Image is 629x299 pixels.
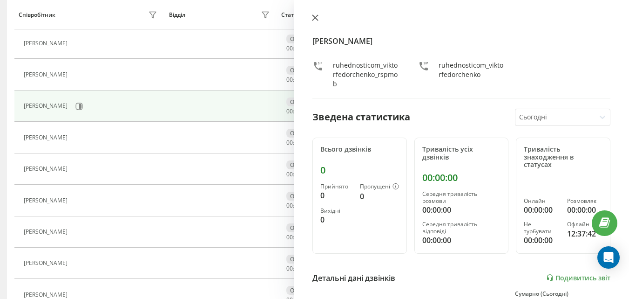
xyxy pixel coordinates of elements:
div: Офлайн [286,286,316,295]
div: Прийнято [320,183,352,190]
span: 00 [286,139,293,146]
div: Середня тривалість відповіді [422,221,501,235]
div: 00:00:00 [422,172,501,183]
div: Пропущені [360,183,399,191]
a: Подивитись звіт [546,274,610,282]
span: 00 [286,44,293,52]
span: 00 [286,264,293,272]
div: : : [286,76,309,83]
div: 0 [320,190,352,201]
div: : : [286,45,309,52]
div: [PERSON_NAME] [24,134,70,141]
div: : : [286,171,309,178]
div: Не турбувати [524,221,559,235]
div: 00:00:00 [567,204,602,216]
div: Всього дзвінків [320,146,399,153]
div: 0 [320,165,399,176]
div: Офлайн [286,35,316,43]
span: 00 [286,170,293,178]
div: 00:00:00 [422,235,501,246]
div: 00:00:00 [422,204,501,216]
div: 00:00:00 [524,235,559,246]
div: Офлайн [286,160,316,169]
div: Тривалість усіх дзвінків [422,146,501,161]
div: ruhednosticom_viktorfedorchenko [439,61,505,89]
div: Сумарно (Сьогодні) [515,291,610,297]
div: [PERSON_NAME] [24,260,70,266]
div: Офлайн [286,223,316,232]
div: ruhednosticom_viktorfedorchenko_rspmob [333,61,399,89]
div: Середня тривалість розмови [422,191,501,204]
div: : : [286,139,309,146]
div: [PERSON_NAME] [24,103,70,109]
div: Онлайн [524,198,559,204]
div: Офлайн [286,66,316,75]
div: : : [286,265,309,272]
div: Відділ [169,12,185,18]
div: Зведена статистика [312,110,410,124]
div: Статус [281,12,299,18]
div: Вихідні [320,208,352,214]
span: 00 [286,202,293,209]
div: : : [286,202,309,209]
span: 00 [286,233,293,241]
div: 0 [320,214,352,225]
div: Офлайн [286,97,316,106]
span: 00 [286,107,293,115]
div: [PERSON_NAME] [24,40,70,47]
div: Офлайн [286,255,316,264]
div: [PERSON_NAME] [24,229,70,235]
div: [PERSON_NAME] [24,292,70,298]
div: Розмовляє [567,198,602,204]
div: Open Intercom Messenger [597,246,620,269]
div: Офлайн [567,221,602,228]
div: Тривалість знаходження в статусах [524,146,602,169]
div: Офлайн [286,192,316,201]
div: [PERSON_NAME] [24,197,70,204]
span: 00 [286,76,293,83]
div: : : [286,108,309,115]
div: [PERSON_NAME] [24,166,70,172]
div: Детальні дані дзвінків [312,272,395,284]
div: [PERSON_NAME] [24,71,70,78]
h4: [PERSON_NAME] [312,35,610,47]
div: 00:00:00 [524,204,559,216]
div: 12:37:42 [567,228,602,239]
div: : : [286,234,309,241]
div: Офлайн [286,129,316,138]
div: Співробітник [19,12,55,18]
div: 0 [360,191,399,202]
